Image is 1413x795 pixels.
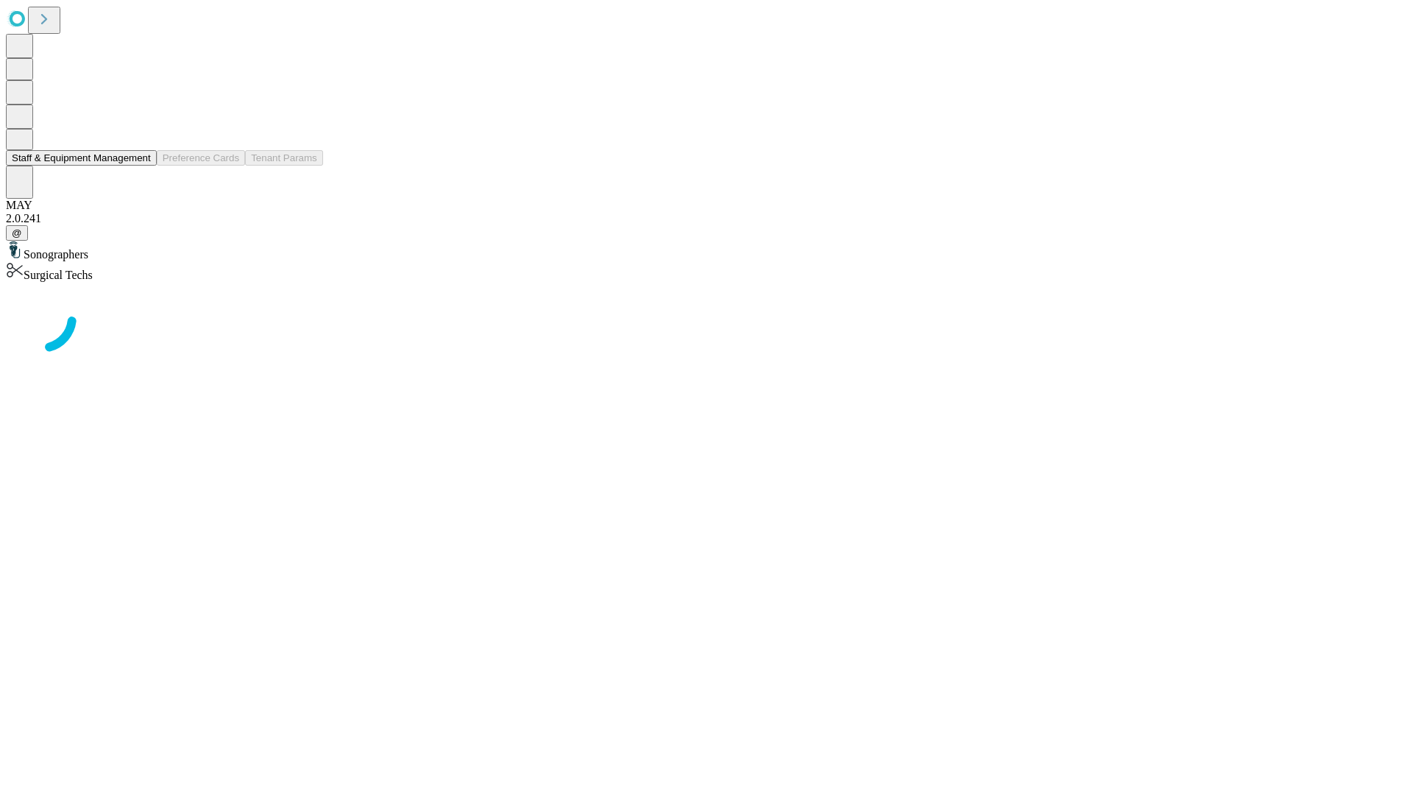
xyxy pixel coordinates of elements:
[157,150,245,166] button: Preference Cards
[6,261,1407,282] div: Surgical Techs
[6,212,1407,225] div: 2.0.241
[6,150,157,166] button: Staff & Equipment Management
[12,227,22,239] span: @
[245,150,323,166] button: Tenant Params
[6,199,1407,212] div: MAY
[6,241,1407,261] div: Sonographers
[6,225,28,241] button: @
